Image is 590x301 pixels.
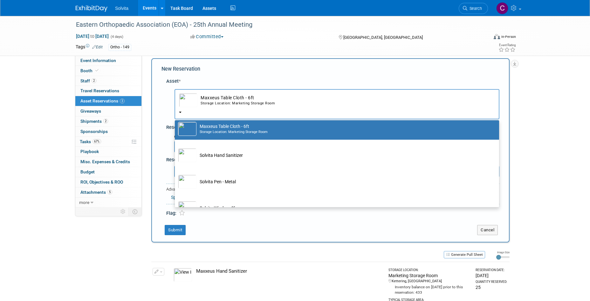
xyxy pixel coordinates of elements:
span: Tasks [80,139,101,144]
span: Attachments [80,190,112,195]
input: Check-out Date - Return Date [174,141,250,152]
span: Giveaways [80,108,101,114]
a: Misc. Expenses & Credits [75,157,141,167]
a: Staff2 [75,76,141,86]
img: Cindy Miller [496,2,508,14]
span: Staff [80,78,96,83]
span: Travel Reservations [80,88,119,93]
div: Storage Location: Marketing Storage Room [201,101,495,106]
div: Storage Location: [388,268,470,272]
span: Budget [80,169,95,174]
div: Choose the date range during which asset will be checked-out for this reservation. [174,134,499,140]
a: ROI, Objectives & ROO [75,177,141,187]
img: View Images [174,268,192,282]
div: In-Person [501,34,516,39]
span: New Reservation [161,66,200,72]
a: Asset Reservations3 [75,96,141,106]
button: Cancel [477,225,498,235]
button: Committed [188,33,226,40]
a: Giveaways [75,106,141,116]
td: Maxxeus Table Cloth - 6ft [196,122,486,136]
div: Image Size [496,250,510,254]
div: Reservation Date: [476,268,507,272]
td: Tags [76,44,103,51]
span: Sponsorships [80,129,108,134]
a: Playbook [75,147,141,157]
div: Maxxeus Hand Sanitizer [196,268,383,275]
button: Maxxeus Table Cloth - 6ftStorage Location: Marketing Storage Room [175,89,499,119]
a: Sponsorships [75,127,141,136]
span: 2 [103,119,108,123]
td: Toggle Event Tabs [129,207,142,216]
span: 3 [120,99,125,103]
div: Storage Location: Marketing Storage Room [200,129,486,135]
div: Ortho - 149 [108,44,131,51]
div: Asset [166,78,499,85]
a: Tasks67% [75,137,141,147]
a: Travel Reservations [75,86,141,96]
div: Kettering, [GEOGRAPHIC_DATA] [388,279,470,284]
a: Booth [75,66,141,76]
div: Reservation Period (Check-out Date - Return Date) [166,124,499,131]
span: Shipments [80,119,108,124]
span: Asset Reservations [80,98,125,103]
span: Search [467,6,482,11]
td: Personalize Event Tab Strip [118,207,129,216]
i: Booth reservation complete [95,69,99,72]
td: Solvita Pen - Metal [196,175,486,189]
a: Specify Shipping Logistics Category [171,195,241,200]
span: ROI, Objectives & ROO [80,179,123,185]
span: Booth [80,68,100,73]
button: Submit [165,225,186,235]
span: (4 days) [110,35,123,39]
div: Reservation Notes [166,157,499,163]
a: more [75,198,141,207]
a: Attachments5 [75,187,141,197]
span: [DATE] [DATE] [76,33,109,39]
a: Search [459,3,488,14]
span: Event Information [80,58,116,63]
img: Format-Inperson.png [494,34,500,39]
span: more [79,200,89,205]
span: 67% [93,139,101,144]
div: [DATE] [476,272,507,279]
button: Generate Pull Sheet [444,251,485,258]
span: [GEOGRAPHIC_DATA], [GEOGRAPHIC_DATA] [343,35,423,40]
span: Misc. Expenses & Credits [80,159,130,164]
span: Flag: [166,210,176,216]
div: Advanced Options [166,186,499,192]
div: Quantity Reserved: [476,280,507,284]
span: to [89,34,95,39]
td: Maxxeus Table Cloth - 6ft [197,93,495,107]
a: Shipments2 [75,116,141,126]
div: Marketing Storage Room [388,272,470,279]
span: Playbook [80,149,99,154]
div: 25 [476,284,507,290]
div: Event Rating [498,44,516,47]
img: ExhibitDay [76,5,107,12]
td: Solvita Hand Sanitizer [196,148,486,162]
a: Event Information [75,56,141,66]
a: Edit [92,45,103,49]
span: 2 [92,78,96,83]
div: Event Format [450,33,516,43]
div: Eastern Orthopaedic Association (EOA) - 25th Annual Meeting [74,19,478,31]
td: Solvita Wireless Charger [196,201,486,215]
span: Solvita [115,6,128,11]
a: Budget [75,167,141,177]
span: 5 [107,190,112,194]
div: Inventory balance on [DATE] prior to this reservation: 433 [388,284,470,295]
